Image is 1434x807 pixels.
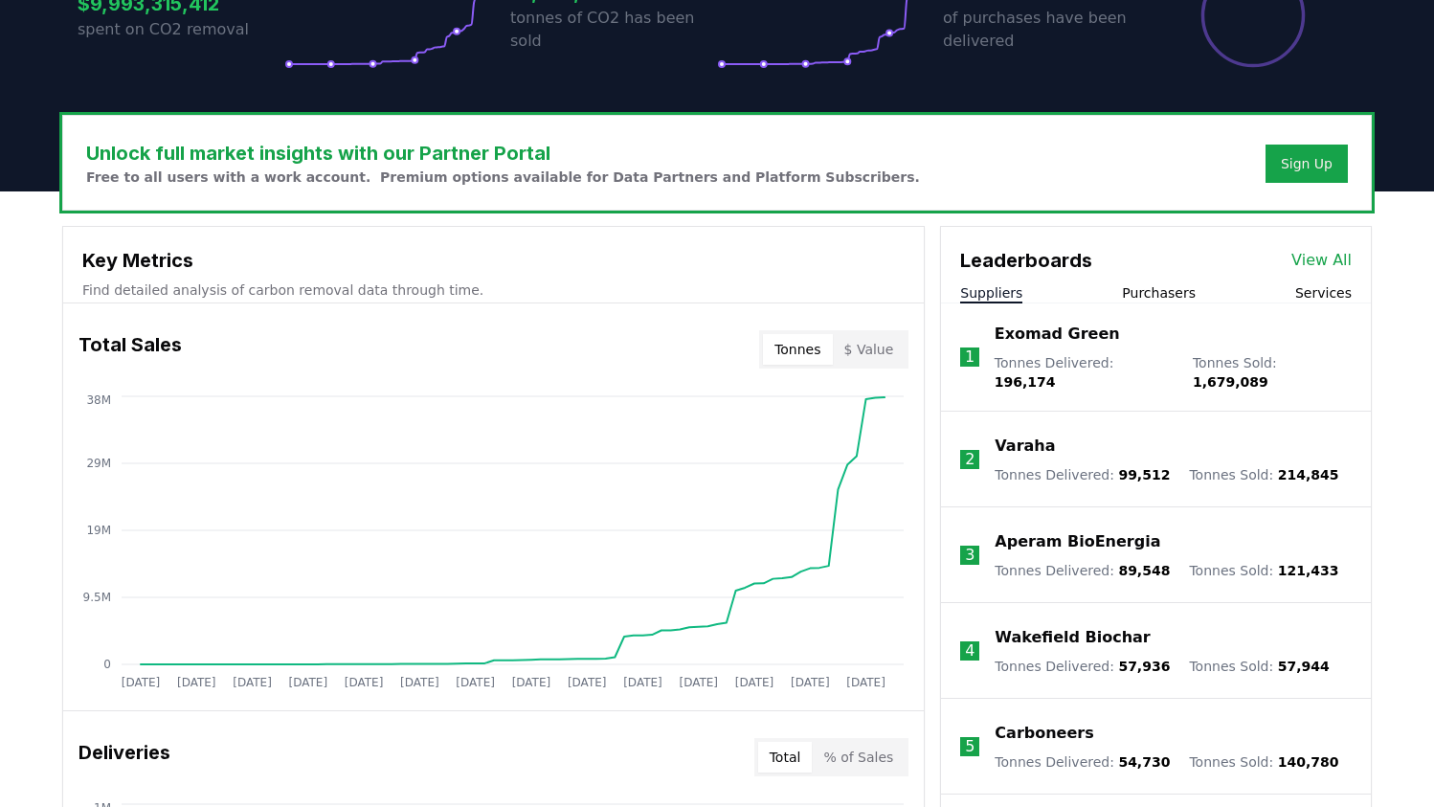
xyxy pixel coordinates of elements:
[679,676,718,689] tspan: [DATE]
[1291,249,1352,272] a: View All
[846,676,885,689] tspan: [DATE]
[456,676,495,689] tspan: [DATE]
[86,457,111,470] tspan: 29M
[1278,659,1330,674] span: 57,944
[78,738,170,776] h3: Deliveries
[943,7,1150,53] p: of purchases have been delivered
[995,561,1170,580] p: Tonnes Delivered :
[965,448,975,471] p: 2
[78,330,182,369] h3: Total Sales
[995,657,1170,676] p: Tonnes Delivered :
[1189,561,1338,580] p: Tonnes Sold :
[103,658,111,671] tspan: 0
[965,735,975,758] p: 5
[1118,563,1170,578] span: 89,548
[995,374,1056,390] span: 196,174
[1295,283,1352,303] button: Services
[758,742,813,773] button: Total
[289,676,328,689] tspan: [DATE]
[82,280,905,300] p: Find detailed analysis of carbon removal data through time.
[995,323,1120,346] a: Exomad Green
[568,676,607,689] tspan: [DATE]
[233,676,272,689] tspan: [DATE]
[1278,563,1339,578] span: 121,433
[995,435,1055,458] a: Varaha
[1281,154,1333,173] a: Sign Up
[1278,467,1339,482] span: 214,845
[965,544,975,567] p: 3
[1189,657,1329,676] p: Tonnes Sold :
[995,530,1160,553] a: Aperam BioEnergia
[1193,374,1268,390] span: 1,679,089
[1118,467,1170,482] span: 99,512
[122,676,161,689] tspan: [DATE]
[82,246,905,275] h3: Key Metrics
[833,334,906,365] button: $ Value
[995,465,1170,484] p: Tonnes Delivered :
[78,18,284,41] p: spent on CO2 removal
[1118,754,1170,770] span: 54,730
[965,346,975,369] p: 1
[763,334,832,365] button: Tonnes
[995,752,1170,772] p: Tonnes Delivered :
[965,639,975,662] p: 4
[1193,353,1352,392] p: Tonnes Sold :
[1122,283,1196,303] button: Purchasers
[1189,752,1338,772] p: Tonnes Sold :
[86,524,111,537] tspan: 19M
[400,676,439,689] tspan: [DATE]
[83,591,111,604] tspan: 9.5M
[86,168,920,187] p: Free to all users with a work account. Premium options available for Data Partners and Platform S...
[1189,465,1338,484] p: Tonnes Sold :
[995,626,1150,649] a: Wakefield Biochar
[1278,754,1339,770] span: 140,780
[960,283,1022,303] button: Suppliers
[735,676,774,689] tspan: [DATE]
[177,676,216,689] tspan: [DATE]
[960,246,1092,275] h3: Leaderboards
[995,722,1093,745] a: Carboneers
[510,7,717,53] p: tonnes of CO2 has been sold
[812,742,905,773] button: % of Sales
[345,676,384,689] tspan: [DATE]
[86,139,920,168] h3: Unlock full market insights with our Partner Portal
[995,353,1174,392] p: Tonnes Delivered :
[791,676,830,689] tspan: [DATE]
[1266,145,1348,183] button: Sign Up
[512,676,551,689] tspan: [DATE]
[623,676,662,689] tspan: [DATE]
[86,393,111,407] tspan: 38M
[1118,659,1170,674] span: 57,936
